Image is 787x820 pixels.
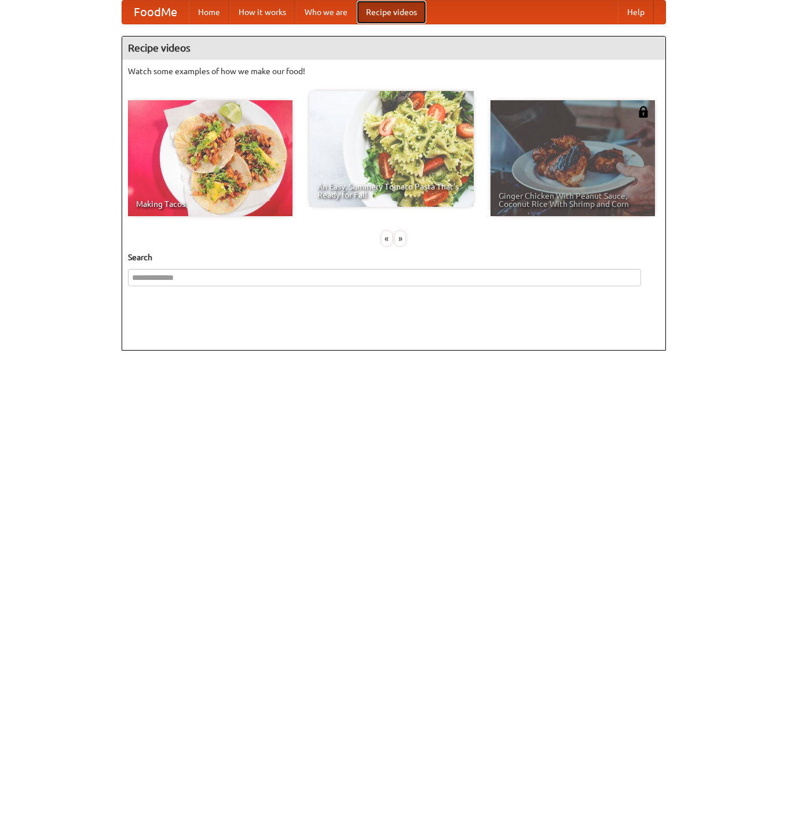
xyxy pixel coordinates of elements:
a: Making Tacos [128,100,292,216]
a: Who we are [295,1,357,24]
div: « [382,231,392,246]
p: Watch some examples of how we make our food! [128,65,660,77]
h4: Recipe videos [122,37,665,60]
span: Making Tacos [136,200,284,208]
a: Home [189,1,229,24]
a: Help [618,1,654,24]
a: An Easy, Summery Tomato Pasta That's Ready for Fall [309,91,474,207]
a: FoodMe [122,1,189,24]
img: 483408.png [638,106,649,118]
span: An Easy, Summery Tomato Pasta That's Ready for Fall [317,183,466,199]
div: » [395,231,405,246]
a: Recipe videos [357,1,426,24]
a: How it works [229,1,295,24]
h5: Search [128,252,660,263]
